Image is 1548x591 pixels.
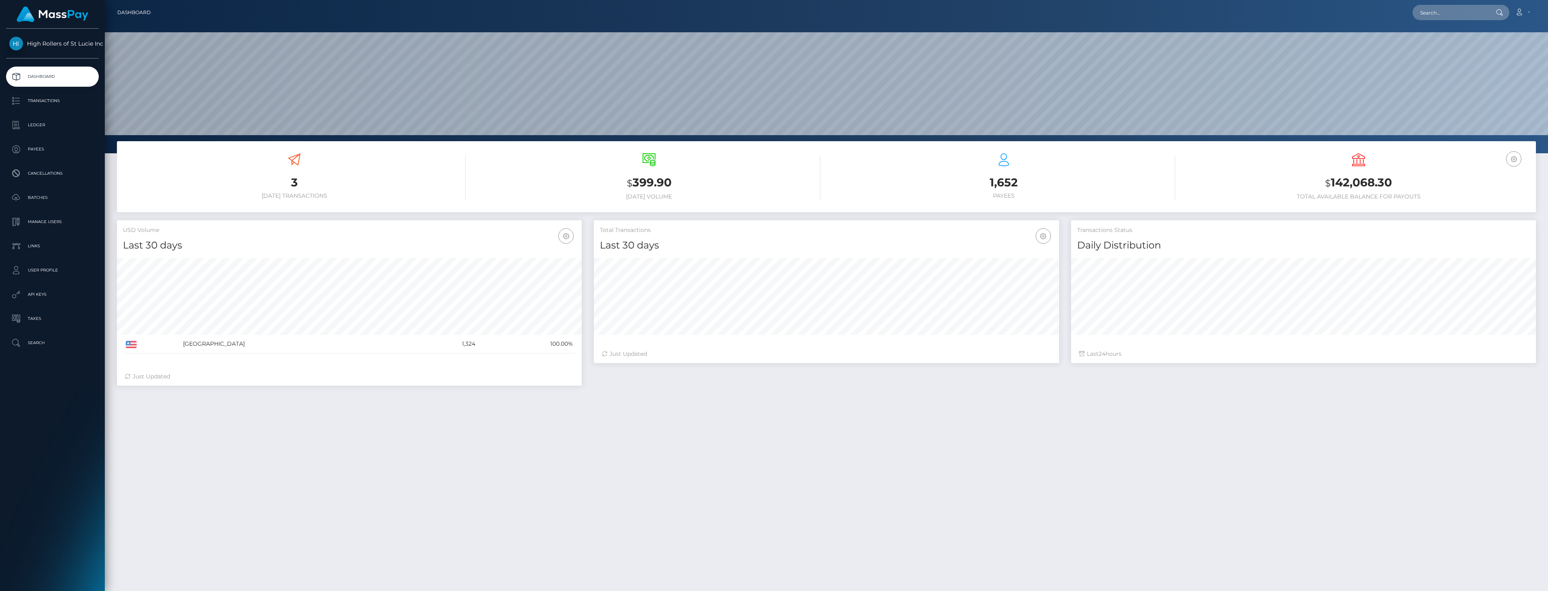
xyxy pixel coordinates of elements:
a: Transactions [6,91,99,111]
img: MassPay Logo [17,6,88,22]
h4: Last 30 days [123,238,576,253]
a: User Profile [6,260,99,280]
h3: 142,068.30 [1187,175,1530,191]
h6: Payees [832,192,1175,199]
h5: Total Transactions [600,226,1053,234]
h4: Daily Distribution [1077,238,1530,253]
h6: [DATE] Volume [478,193,820,200]
div: Just Updated [602,350,1051,358]
small: $ [627,178,633,189]
a: Links [6,236,99,256]
h5: USD Volume [123,226,576,234]
p: Payees [9,143,96,155]
a: Cancellations [6,163,99,184]
p: Links [9,240,96,252]
div: Last hours [1079,350,1528,358]
a: Dashboard [6,67,99,87]
a: Batches [6,188,99,208]
td: [GEOGRAPHIC_DATA] [180,335,413,353]
p: Manage Users [9,216,96,228]
p: Search [9,337,96,349]
span: High Rollers of St Lucie Inc [6,40,99,47]
p: Batches [9,192,96,204]
p: Dashboard [9,71,96,83]
p: Transactions [9,95,96,107]
img: US.png [126,341,137,348]
p: API Keys [9,288,96,301]
p: Ledger [9,119,96,131]
h4: Last 30 days [600,238,1053,253]
a: API Keys [6,284,99,305]
h6: Total Available Balance for Payouts [1187,193,1530,200]
p: Cancellations [9,167,96,180]
a: Ledger [6,115,99,135]
td: 100.00% [478,335,576,353]
small: $ [1325,178,1331,189]
h3: 3 [123,175,466,190]
a: Search [6,333,99,353]
div: Just Updated [125,372,574,381]
td: 1,324 [413,335,478,353]
a: Taxes [6,309,99,329]
h3: 1,652 [832,175,1175,190]
img: High Rollers of St Lucie Inc [9,37,23,50]
p: User Profile [9,264,96,276]
span: 24 [1099,350,1105,357]
input: Search... [1413,5,1488,20]
a: Manage Users [6,212,99,232]
h6: [DATE] Transactions [123,192,466,199]
h5: Transactions Status [1077,226,1530,234]
h3: 399.90 [478,175,820,191]
p: Taxes [9,313,96,325]
a: Dashboard [117,4,151,21]
a: Payees [6,139,99,159]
